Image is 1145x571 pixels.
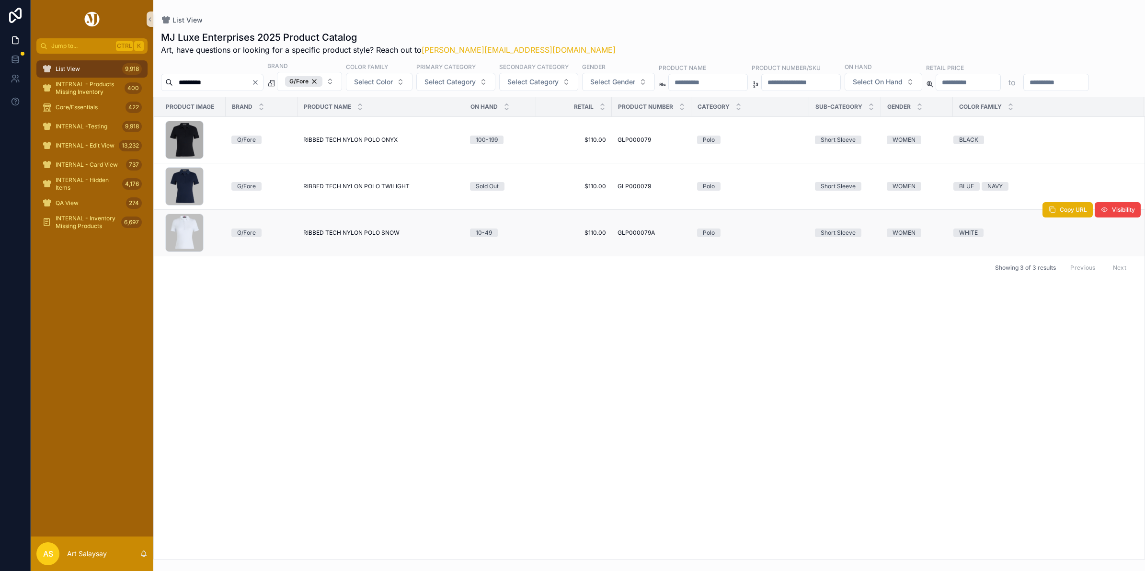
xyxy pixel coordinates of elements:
span: K [135,42,143,50]
div: 9,918 [122,63,142,75]
a: G/Fore [231,228,292,237]
div: Short Sleeve [821,182,856,191]
div: Polo [703,182,715,191]
div: G/Fore [237,182,256,191]
div: WOMEN [893,228,916,237]
a: Short Sleeve [815,228,875,237]
button: Jump to...CtrlK [36,38,148,54]
a: INTERNAL - Inventory Missing Products6,697 [36,214,148,231]
button: Select Button [499,73,578,91]
button: Select Button [346,73,412,91]
button: Select Button [416,73,495,91]
a: WOMEN [887,182,947,191]
span: Select On Hand [853,77,903,87]
span: List View [56,65,80,73]
a: Polo [697,182,803,191]
button: Unselect G_FORE [285,76,322,87]
span: On Hand [470,103,498,111]
div: Short Sleeve [821,136,856,144]
a: List View9,918 [36,60,148,78]
label: Primary Category [416,62,476,71]
div: 13,232 [119,140,142,151]
label: Color Family [346,62,388,71]
label: Brand [267,61,288,70]
a: RIBBED TECH NYLON POLO TWILIGHT [303,183,458,190]
a: WHITE [953,228,1132,237]
div: Polo [703,228,715,237]
a: $110.00 [542,183,606,190]
div: scrollable content [31,54,153,243]
span: RIBBED TECH NYLON POLO TWILIGHT [303,183,410,190]
div: 274 [126,197,142,209]
a: Short Sleeve [815,182,875,191]
div: 400 [125,82,142,94]
a: WOMEN [887,136,947,144]
span: GLP000079 [618,136,651,144]
span: Visibility [1112,206,1135,214]
span: Copy URL [1060,206,1087,214]
span: GLP000079 [618,183,651,190]
div: WOMEN [893,136,916,144]
span: List View [172,15,203,25]
label: Gender [582,62,606,71]
span: Product Number [618,103,673,111]
a: 100-199 [470,136,530,144]
span: INTERNAL - Hidden Items [56,176,118,192]
span: RIBBED TECH NYLON POLO SNOW [303,229,400,237]
button: Select Button [845,73,922,91]
div: Sold Out [476,182,499,191]
span: Select Color [354,77,393,87]
a: BLACK [953,136,1132,144]
span: Art, have questions or looking for a specific product style? Reach out to [161,44,616,56]
a: RIBBED TECH NYLON POLO ONYX [303,136,458,144]
a: RIBBED TECH NYLON POLO SNOW [303,229,458,237]
div: 4,176 [122,178,142,190]
span: Select Gender [590,77,635,87]
a: QA View274 [36,194,148,212]
div: Polo [703,136,715,144]
span: AS [43,548,53,560]
span: Product Image [166,103,214,111]
span: INTERNAL - Card View [56,161,118,169]
span: Category [698,103,730,111]
div: 422 [126,102,142,113]
span: RIBBED TECH NYLON POLO ONYX [303,136,398,144]
span: Retail [574,103,594,111]
a: $110.00 [542,136,606,144]
div: 737 [126,159,142,171]
img: App logo [83,11,101,27]
a: G/Fore [231,182,292,191]
a: 10-49 [470,228,530,237]
div: BLUE [959,182,974,191]
div: G/Fore [237,136,256,144]
span: QA View [56,199,79,207]
span: Color Family [959,103,1002,111]
span: Core/Essentials [56,103,98,111]
a: G/Fore [231,136,292,144]
p: to [1008,77,1016,88]
button: Select Button [582,73,655,91]
label: Secondary Category [499,62,569,71]
label: Product Name [659,63,706,72]
button: Clear [252,79,263,86]
div: NAVY [987,182,1003,191]
button: Visibility [1095,202,1141,217]
span: INTERNAL - Products Missing Inventory [56,80,121,96]
button: Copy URL [1042,202,1093,217]
label: Retail Price [926,63,964,72]
a: INTERNAL - Hidden Items4,176 [36,175,148,193]
span: Ctrl [116,41,133,51]
a: WOMEN [887,228,947,237]
a: INTERNAL - Products Missing Inventory400 [36,80,148,97]
span: Product Name [304,103,351,111]
a: GLP000079 [618,183,686,190]
span: Brand [232,103,252,111]
a: Polo [697,228,803,237]
div: WHITE [959,228,978,237]
a: List View [161,15,203,25]
div: 100-199 [476,136,498,144]
label: Product Number/SKU [752,63,821,72]
a: [PERSON_NAME][EMAIL_ADDRESS][DOMAIN_NAME] [422,45,616,55]
a: $110.00 [542,229,606,237]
